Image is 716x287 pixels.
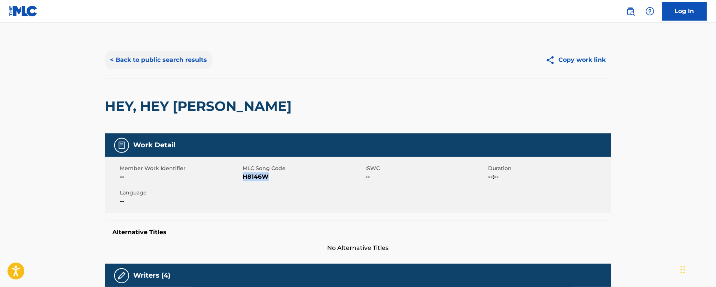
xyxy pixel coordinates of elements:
[117,141,126,150] img: Work Detail
[488,172,609,181] span: --:--
[117,271,126,280] img: Writers
[243,172,364,181] span: H8146W
[105,51,213,69] button: < Back to public search results
[120,172,241,181] span: --
[9,6,38,16] img: MLC Logo
[681,259,685,281] div: Drag
[243,164,364,172] span: MLC Song Code
[366,164,487,172] span: ISWC
[113,229,604,236] h5: Alternative Titles
[679,251,716,287] iframe: Chat Widget
[134,271,171,280] h5: Writers (4)
[120,189,241,197] span: Language
[488,164,609,172] span: Duration
[623,4,638,19] a: Public Search
[105,244,611,253] span: No Alternative Titles
[643,4,658,19] div: Help
[546,55,559,65] img: Copy work link
[662,2,707,21] a: Log In
[105,98,296,115] h2: HEY, HEY [PERSON_NAME]
[626,7,635,16] img: search
[540,51,611,69] button: Copy work link
[120,164,241,172] span: Member Work Identifier
[134,141,176,149] h5: Work Detail
[366,172,487,181] span: --
[120,197,241,206] span: --
[646,7,655,16] img: help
